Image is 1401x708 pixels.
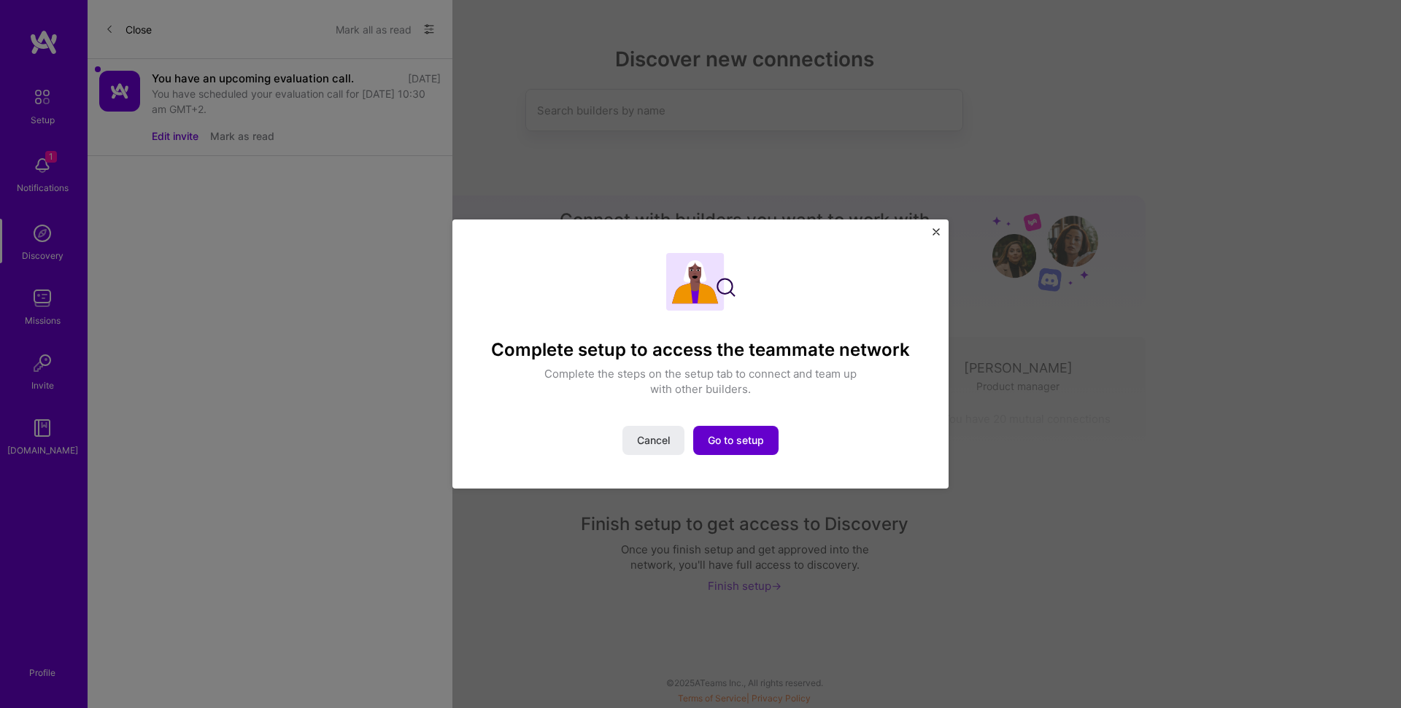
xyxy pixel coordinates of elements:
button: Cancel [622,426,684,455]
p: Complete the steps on the setup tab to connect and team up with other builders. [536,366,865,397]
button: Go to setup [693,426,779,455]
button: Close [933,228,940,244]
span: Go to setup [708,433,764,448]
span: Cancel [637,433,670,448]
h4: Complete setup to access the teammate network [491,340,910,361]
img: Complete setup illustration [666,253,736,311]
